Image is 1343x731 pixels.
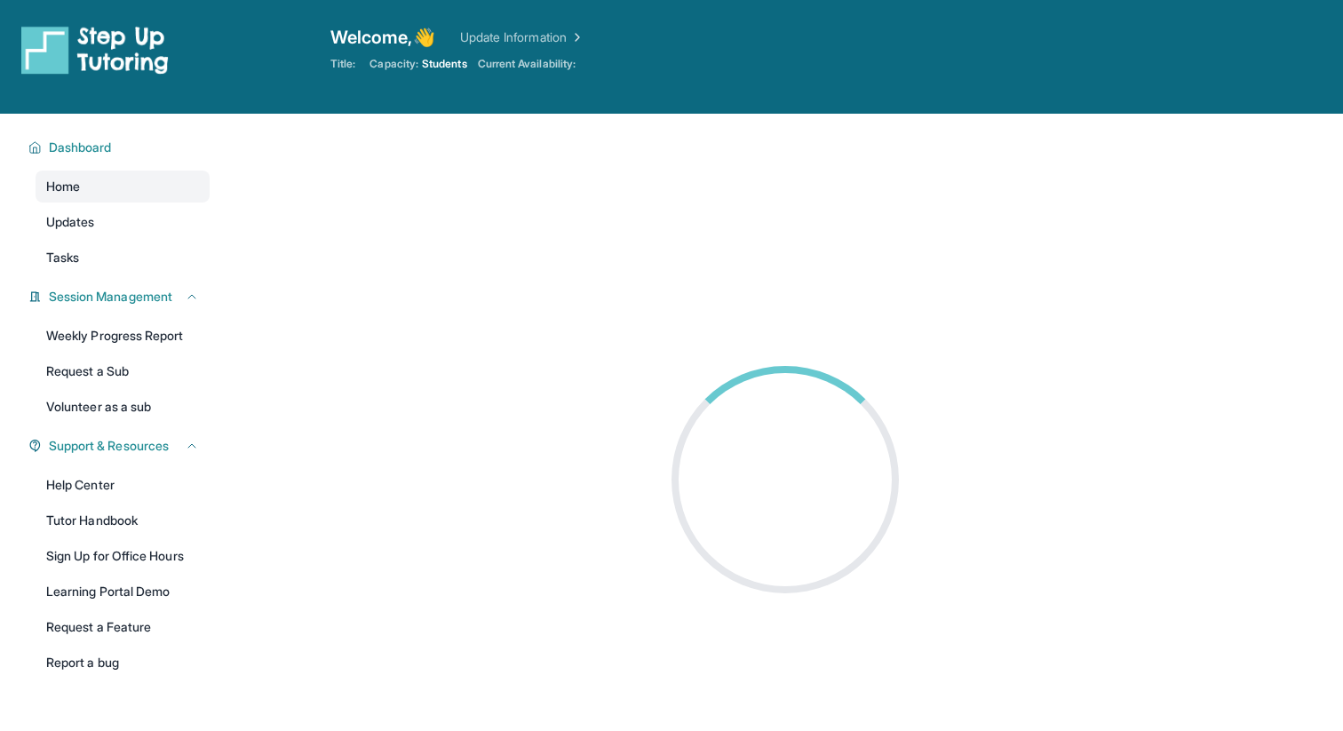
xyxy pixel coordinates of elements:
[330,25,435,50] span: Welcome, 👋
[422,57,467,71] span: Students
[42,288,199,306] button: Session Management
[478,57,576,71] span: Current Availability:
[36,355,210,387] a: Request a Sub
[36,540,210,572] a: Sign Up for Office Hours
[46,249,79,266] span: Tasks
[36,391,210,423] a: Volunteer as a sub
[49,288,172,306] span: Session Management
[36,242,210,274] a: Tasks
[36,320,210,352] a: Weekly Progress Report
[21,25,169,75] img: logo
[36,505,210,536] a: Tutor Handbook
[36,469,210,501] a: Help Center
[36,206,210,238] a: Updates
[42,139,199,156] button: Dashboard
[49,139,112,156] span: Dashboard
[36,576,210,608] a: Learning Portal Demo
[42,437,199,455] button: Support & Resources
[36,171,210,203] a: Home
[49,437,169,455] span: Support & Resources
[567,28,584,46] img: Chevron Right
[330,57,355,71] span: Title:
[370,57,418,71] span: Capacity:
[460,28,584,46] a: Update Information
[36,647,210,679] a: Report a bug
[36,611,210,643] a: Request a Feature
[46,213,95,231] span: Updates
[46,178,80,195] span: Home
